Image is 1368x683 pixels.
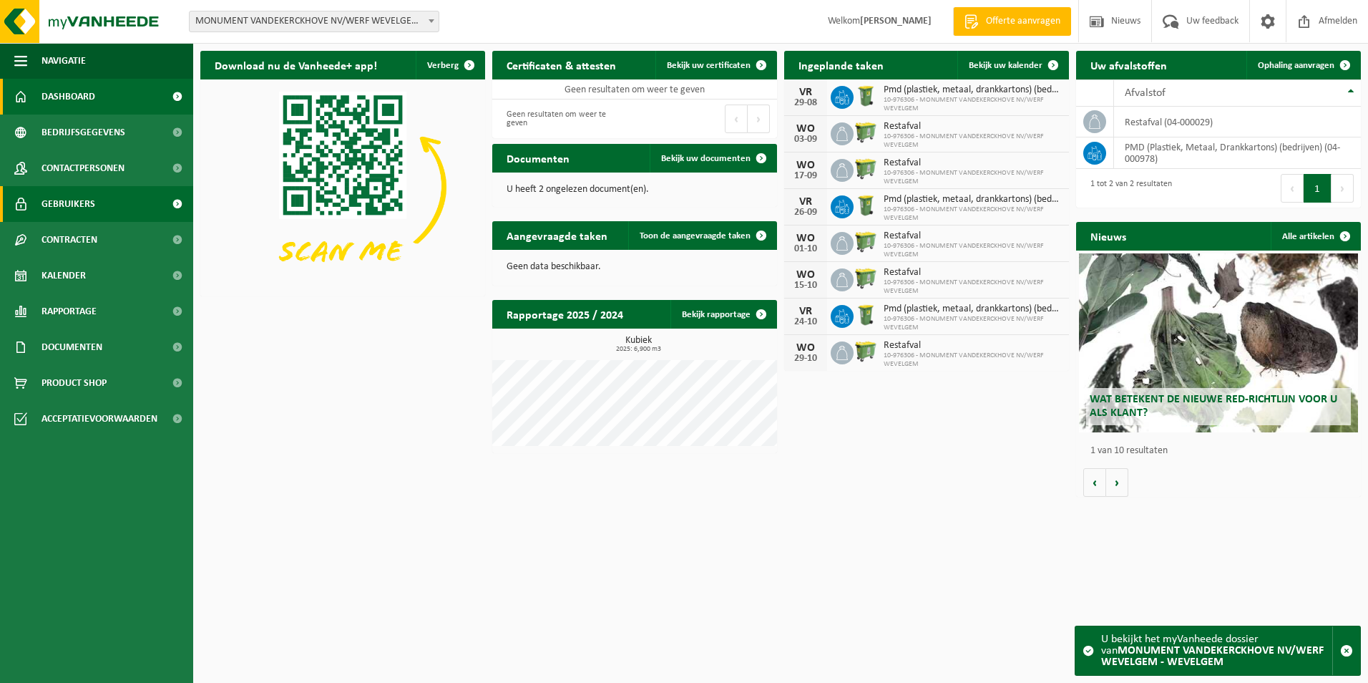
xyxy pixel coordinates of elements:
h2: Ingeplande taken [784,51,898,79]
span: Bedrijfsgegevens [41,115,125,150]
span: 10-976306 - MONUMENT VANDEKERCKHOVE NV/WERF WEVELGEM [884,315,1062,332]
div: 03-09 [791,135,820,145]
button: Volgende [1106,468,1128,497]
span: Restafval [884,231,1062,242]
div: Geen resultaten om weer te geven [499,103,627,135]
a: Ophaling aanvragen [1246,51,1359,79]
p: Geen data beschikbaar. [507,262,763,272]
h2: Uw afvalstoffen [1076,51,1181,79]
h3: Kubiek [499,336,777,353]
strong: [PERSON_NAME] [860,16,932,26]
span: Gebruikers [41,186,95,222]
h2: Nieuws [1076,222,1140,250]
td: restafval (04-000029) [1114,107,1361,137]
span: 10-976306 - MONUMENT VANDEKERCKHOVE NV/WERF WEVELGEM [884,242,1062,259]
span: Verberg [427,61,459,70]
span: Contactpersonen [41,150,124,186]
a: Offerte aanvragen [953,7,1071,36]
a: Bekijk uw kalender [957,51,1067,79]
button: Verberg [416,51,484,79]
div: WO [791,123,820,135]
strong: MONUMENT VANDEKERCKHOVE NV/WERF WEVELGEM - WEVELGEM [1101,645,1324,668]
div: 29-08 [791,98,820,108]
span: Restafval [884,267,1062,278]
span: Bekijk uw certificaten [667,61,751,70]
a: Toon de aangevraagde taken [628,221,776,250]
a: Bekijk uw documenten [650,144,776,173]
span: Pmd (plastiek, metaal, drankkartons) (bedrijven) [884,304,1062,315]
span: Ophaling aanvragen [1258,61,1334,70]
span: Wat betekent de nieuwe RED-richtlijn voor u als klant? [1090,394,1337,419]
img: WB-0240-HPE-GN-50 [854,303,878,327]
a: Bekijk uw certificaten [655,51,776,79]
a: Bekijk rapportage [670,300,776,329]
div: 1 tot 2 van 2 resultaten [1083,173,1172,204]
a: Alle artikelen [1271,222,1359,251]
button: 1 [1304,174,1332,203]
span: Restafval [884,340,1062,352]
div: WO [791,342,820,354]
div: U bekijkt het myVanheede dossier van [1101,626,1332,675]
div: 29-10 [791,354,820,364]
div: 24-10 [791,317,820,327]
p: 1 van 10 resultaten [1090,446,1354,456]
img: WB-0660-HPE-GN-50 [854,120,878,145]
div: 17-09 [791,171,820,181]
span: Bekijk uw kalender [969,61,1042,70]
span: 2025: 6,900 m3 [499,346,777,353]
h2: Download nu de Vanheede+ app! [200,51,391,79]
h2: Certificaten & attesten [492,51,630,79]
div: 01-10 [791,244,820,254]
span: Kalender [41,258,86,294]
div: VR [791,306,820,317]
h2: Rapportage 2025 / 2024 [492,300,637,328]
span: Restafval [884,121,1062,132]
span: 10-976306 - MONUMENT VANDEKERCKHOVE NV/WERF WEVELGEM [884,352,1062,369]
img: WB-0660-HPE-GN-50 [854,157,878,181]
span: Navigatie [41,43,86,79]
span: Rapportage [41,294,97,329]
span: Bekijk uw documenten [661,154,751,163]
span: 10-976306 - MONUMENT VANDEKERCKHOVE NV/WERF WEVELGEM [884,169,1062,186]
span: Toon de aangevraagde taken [640,231,751,241]
span: Afvalstof [1125,87,1166,99]
td: PMD (Plastiek, Metaal, Drankkartons) (bedrijven) (04-000978) [1114,137,1361,169]
span: Documenten [41,329,102,365]
button: Previous [725,105,748,133]
p: U heeft 2 ongelezen document(en). [507,185,763,195]
button: Previous [1281,174,1304,203]
img: Download de VHEPlus App [200,79,485,294]
span: Acceptatievoorwaarden [41,401,157,437]
span: 10-976306 - MONUMENT VANDEKERCKHOVE NV/WERF WEVELGEM [884,132,1062,150]
div: 26-09 [791,208,820,218]
span: MONUMENT VANDEKERCKHOVE NV/WERF WEVELGEM - WEVELGEM [190,11,439,32]
td: Geen resultaten om weer te geven [492,79,777,100]
div: VR [791,196,820,208]
button: Next [1332,174,1354,203]
a: Wat betekent de nieuwe RED-richtlijn voor u als klant? [1079,253,1358,432]
img: WB-0660-HPE-GN-50 [854,266,878,291]
span: Pmd (plastiek, metaal, drankkartons) (bedrijven) [884,84,1062,96]
div: WO [791,269,820,281]
span: Dashboard [41,79,95,115]
div: WO [791,160,820,171]
div: WO [791,233,820,244]
span: 10-976306 - MONUMENT VANDEKERCKHOVE NV/WERF WEVELGEM [884,96,1062,113]
span: Offerte aanvragen [982,14,1064,29]
div: VR [791,87,820,98]
span: 10-976306 - MONUMENT VANDEKERCKHOVE NV/WERF WEVELGEM [884,278,1062,296]
img: WB-0240-HPE-GN-50 [854,84,878,108]
span: Restafval [884,158,1062,169]
h2: Documenten [492,144,584,172]
h2: Aangevraagde taken [492,221,622,249]
span: Contracten [41,222,97,258]
span: 10-976306 - MONUMENT VANDEKERCKHOVE NV/WERF WEVELGEM [884,205,1062,223]
div: 15-10 [791,281,820,291]
span: Pmd (plastiek, metaal, drankkartons) (bedrijven) [884,194,1062,205]
button: Next [748,105,770,133]
button: Vorige [1083,468,1106,497]
img: WB-0660-HPE-GN-50 [854,339,878,364]
span: Product Shop [41,365,107,401]
span: MONUMENT VANDEKERCKHOVE NV/WERF WEVELGEM - WEVELGEM [189,11,439,32]
img: WB-0660-HPE-GN-50 [854,230,878,254]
